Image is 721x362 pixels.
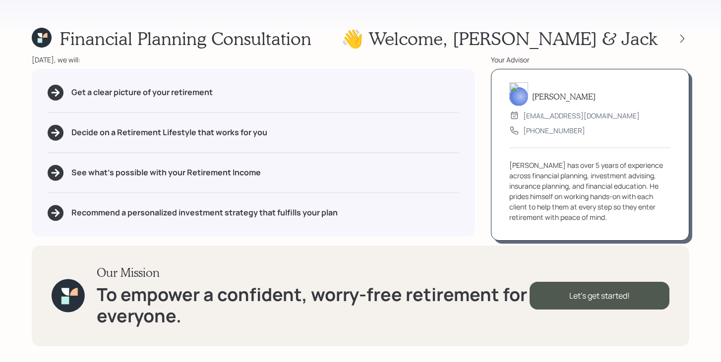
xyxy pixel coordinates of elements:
[60,28,311,49] h1: Financial Planning Consultation
[32,54,475,65] div: [DATE], we will:
[509,82,528,106] img: michael-russo-headshot.png
[341,28,658,49] h1: 👋 Welcome , [PERSON_NAME] & Jack
[509,160,671,222] div: [PERSON_NAME] has over 5 years of experience across financial planning, investment advising, insu...
[71,88,213,97] h5: Get a clear picture of your retirement
[71,168,261,177] h5: See what's possible with your Retirement Income
[491,54,689,65] div: Your Advisor
[97,284,530,326] h1: To empower a confident, worry-free retirement for everyone.
[71,208,338,217] h5: Recommend a personalized investment strategy that fulfills your plan
[71,128,267,137] h5: Decide on a Retirement Lifestyle that works for you
[97,265,530,280] h3: Our Mission
[532,92,596,101] h5: [PERSON_NAME]
[523,110,640,121] div: [EMAIL_ADDRESS][DOMAIN_NAME]
[530,282,669,310] div: Let's get started!
[523,125,585,136] div: [PHONE_NUMBER]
